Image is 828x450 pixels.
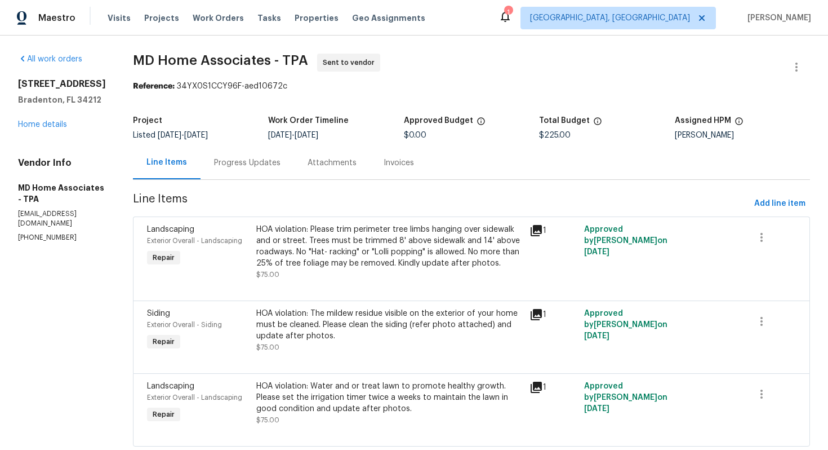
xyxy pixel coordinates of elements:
h5: Total Budget [539,117,590,125]
span: Add line item [754,197,805,211]
h5: MD Home Associates - TPA [18,182,106,205]
span: - [158,131,208,139]
span: [DATE] [584,248,609,256]
div: Progress Updates [214,157,281,169]
span: Sent to vendor [323,57,379,68]
span: $0.00 [404,131,426,139]
span: MD Home Associates - TPA [133,54,308,67]
span: $225.00 [539,131,571,139]
span: [DATE] [268,131,292,139]
div: Line Items [146,157,187,168]
div: 34YX0S1CCY96F-aed10672c [133,81,810,92]
span: Repair [148,252,179,263]
div: Attachments [308,157,357,169]
span: Approved by [PERSON_NAME] on [584,310,667,340]
span: The hpm assigned to this work order. [734,117,744,131]
span: Approved by [PERSON_NAME] on [584,382,667,413]
h2: [STREET_ADDRESS] [18,78,106,90]
b: Reference: [133,82,175,90]
span: $75.00 [256,344,279,351]
span: Exterior Overall - Siding [147,321,222,328]
div: HOA violation: The mildew residue visible on the exterior of your home must be cleaned. Please cl... [256,308,523,342]
span: Tasks [257,14,281,22]
div: 1 [529,224,577,237]
span: The total cost of line items that have been approved by both Opendoor and the Trade Partner. This... [477,117,486,131]
a: All work orders [18,55,82,63]
span: [PERSON_NAME] [743,12,811,24]
span: $75.00 [256,417,279,423]
span: [DATE] [295,131,318,139]
h4: Vendor Info [18,157,106,169]
span: Visits [108,12,131,24]
span: Landscaping [147,226,194,233]
p: [EMAIL_ADDRESS][DOMAIN_NAME] [18,209,106,228]
p: [PHONE_NUMBER] [18,233,106,242]
span: Geo Assignments [352,12,425,24]
span: Line Items [133,193,750,214]
span: Landscaping [147,382,194,390]
span: Approved by [PERSON_NAME] on [584,226,667,256]
span: The total cost of line items that have been proposed by Opendoor. This sum includes line items th... [593,117,602,131]
a: Home details [18,121,67,129]
span: Exterior Overall - Landscaping [147,237,242,244]
span: Maestro [38,12,75,24]
div: 1 [529,381,577,394]
span: Exterior Overall - Landscaping [147,394,242,401]
span: Listed [133,131,208,139]
span: [DATE] [158,131,181,139]
span: Siding [147,310,170,317]
div: HOA violation: Water and or treat lawn to promote healthy growth. Please set the irrigation timer... [256,381,523,414]
div: Invoices [384,157,414,169]
h5: Work Order Timeline [268,117,349,125]
div: [PERSON_NAME] [675,131,810,139]
span: - [268,131,318,139]
span: [GEOGRAPHIC_DATA], [GEOGRAPHIC_DATA] [530,12,690,24]
span: Work Orders [193,12,244,24]
div: HOA violation: Please trim perimeter tree limbs hanging over sidewalk and or street. Trees must b... [256,224,523,269]
span: Repair [148,409,179,420]
span: [DATE] [584,405,609,413]
span: $75.00 [256,271,279,278]
span: Projects [144,12,179,24]
span: Repair [148,336,179,347]
button: Add line item [750,193,810,214]
h5: Approved Budget [404,117,473,125]
div: 1 [504,7,512,18]
div: 1 [529,308,577,321]
h5: Assigned HPM [675,117,731,125]
h5: Bradenton, FL 34212 [18,94,106,105]
span: [DATE] [584,332,609,340]
span: Properties [295,12,339,24]
span: [DATE] [184,131,208,139]
h5: Project [133,117,162,125]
